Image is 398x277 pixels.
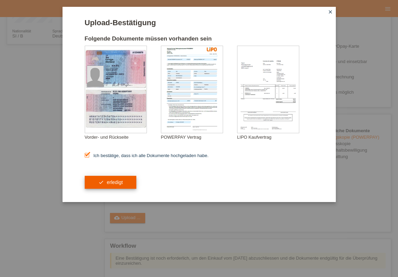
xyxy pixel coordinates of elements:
h1: Upload-Bestätigung [85,18,314,27]
span: erledigt [107,180,123,185]
div: Vorder- und Rückseite [85,135,161,140]
label: Ich bestätige, dass ich alle Dokumente hochgeladen habe. [85,153,209,158]
i: close [328,9,333,15]
button: check erledigt [85,176,137,189]
div: POWERPAY Vertrag [161,135,237,140]
div: LIPO Kaufvertrag [237,135,313,140]
i: check [98,180,104,185]
a: close [326,9,335,16]
h2: Folgende Dokumente müssen vorhanden sein [85,35,314,46]
div: Walland [106,61,140,63]
img: upload_document_confirmation_type_receipt_generic.png [237,46,299,133]
img: 39073_print.png [207,47,217,51]
img: upload_document_confirmation_type_id_foreign_empty.png [85,46,147,133]
img: foreign_id_photo_male.png [87,66,104,87]
img: upload_document_confirmation_type_contract_kkg_whitelabel.png [161,46,223,133]
div: Grega [106,58,140,61]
